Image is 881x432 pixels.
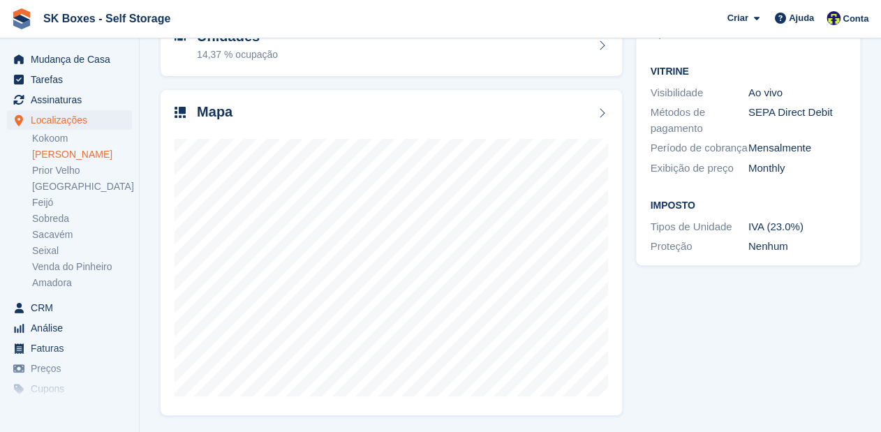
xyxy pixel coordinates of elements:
[650,140,748,156] div: Período de cobrança
[161,90,622,416] a: Mapa
[7,359,132,378] a: menu
[32,164,132,177] a: Prior Velho
[650,85,748,101] div: Visibilidade
[748,161,846,177] div: Monthly
[789,11,814,25] span: Ajuda
[31,399,114,419] span: Proteção
[7,70,132,89] a: menu
[31,379,114,399] span: Cupons
[827,11,841,25] img: Rita Ferreira
[31,50,114,69] span: Mudança de Casa
[7,338,132,358] a: menu
[650,219,748,235] div: Tipos de Unidade
[650,105,748,136] div: Métodos de pagamento
[32,244,132,258] a: Seixal
[748,140,846,156] div: Mensalmente
[748,239,846,255] div: Nenhum
[197,47,278,62] div: 14,37 % ocupação
[32,196,132,209] a: Feijó
[7,298,132,318] a: menu
[843,12,868,26] span: Conta
[197,104,232,120] h2: Mapa
[727,11,748,25] span: Criar
[7,110,132,130] a: menu
[748,105,846,136] div: SEPA Direct Debit
[32,180,132,193] a: [GEOGRAPHIC_DATA]
[31,318,114,338] span: Análise
[32,260,132,274] a: Venda do Pinheiro
[650,239,748,255] div: Proteção
[32,212,132,225] a: Sobreda
[650,66,846,77] h2: Vitrine
[38,7,176,30] a: SK Boxes - Self Storage
[7,399,132,419] a: menu
[31,298,114,318] span: CRM
[650,200,846,211] h2: Imposto
[32,228,132,241] a: Sacavém
[650,161,748,177] div: Exibição de preço
[748,85,846,101] div: Ao vivo
[11,8,32,29] img: stora-icon-8386f47178a22dfd0bd8f6a31ec36ba5ce8667c1dd55bd0f319d3a0aa187defe.svg
[7,379,132,399] a: menu
[161,15,622,76] a: Unidades 14,37 % ocupação
[7,50,132,69] a: menu
[31,338,114,358] span: Faturas
[31,110,114,130] span: Localizações
[7,90,132,110] a: menu
[31,90,114,110] span: Assinaturas
[7,318,132,338] a: menu
[175,107,186,118] img: map-icn-33ee37083ee616e46c38cad1a60f524a97daa1e2b2c8c0bc3eb3415660979fc1.svg
[32,276,132,290] a: Amadora
[31,359,114,378] span: Preços
[748,219,846,235] div: IVA (23.0%)
[31,70,114,89] span: Tarefas
[32,132,132,145] a: Kokoom
[32,148,132,161] a: [PERSON_NAME]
